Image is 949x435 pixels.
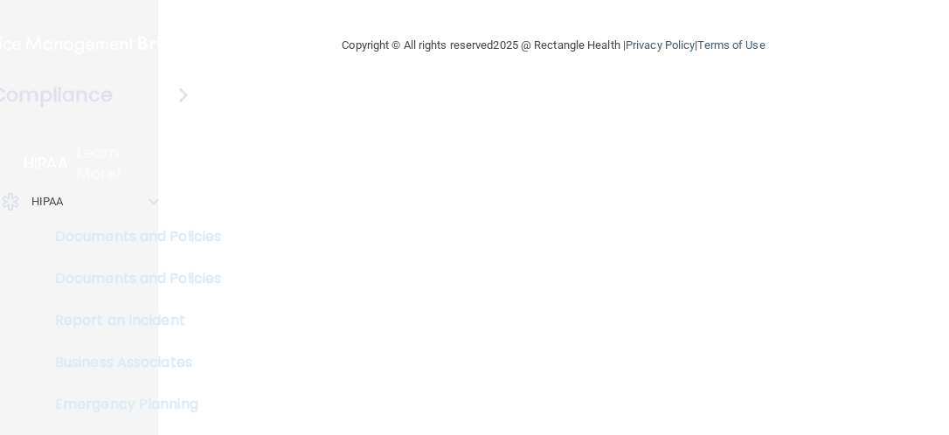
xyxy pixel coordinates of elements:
[235,17,873,73] div: Copyright © All rights reserved 2025 @ Rectangle Health | |
[11,228,250,245] p: Documents and Policies
[11,270,250,287] p: Documents and Policies
[77,142,159,184] p: Learn More!
[11,396,250,413] p: Emergency Planning
[11,312,250,329] p: Report an Incident
[24,153,68,174] p: HIPAA
[626,38,695,52] a: Privacy Policy
[31,191,64,212] p: HIPAA
[11,354,250,371] p: Business Associates
[697,38,765,52] a: Terms of Use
